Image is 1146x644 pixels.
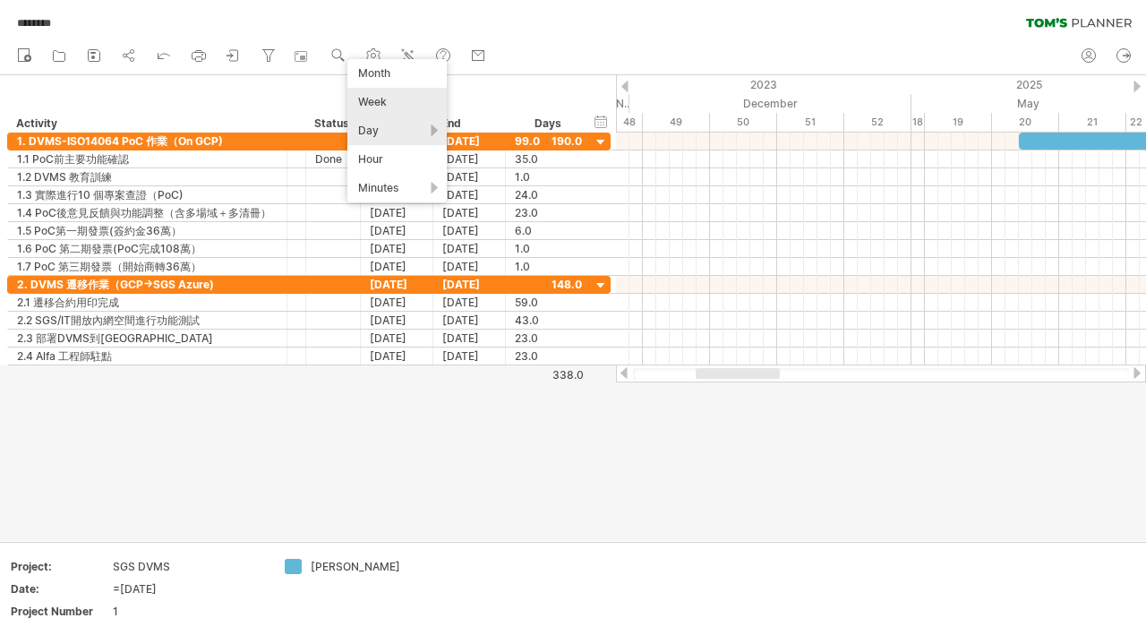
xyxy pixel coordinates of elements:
div: [DATE] [433,312,506,329]
div: [PERSON_NAME] [311,559,408,574]
div: 50 [710,113,777,132]
div: 1.3 實際進行10 個專案查證（PoC) [17,186,278,203]
div: [DATE] [433,276,506,293]
div: 1.0 [515,168,582,185]
div: 18 [911,113,925,132]
div: Status [314,115,350,133]
div: 23.0 [515,348,582,365]
div: 21 [1059,113,1126,132]
div: 59.0 [515,294,582,311]
div: Activity [16,115,277,133]
div: 23.0 [515,330,582,347]
div: [DATE] [361,348,433,365]
div: 1.5 PoC第一期發票(簽約金36萬） [17,222,278,239]
div: Month [347,59,447,88]
div: [DATE] [361,330,433,347]
div: 1.6 PoC 第二期發票(PoC完成108萬） [17,240,278,257]
div: 2.2 SGS/IT開放內網空間進行功能測試 [17,312,278,329]
div: [DATE] [361,204,433,221]
div: End [441,115,495,133]
div: 23.0 [515,204,582,221]
div: December 2023 [629,94,911,113]
div: 1.1 PoC前主要功能確認 [17,150,278,167]
div: [DATE] [433,168,506,185]
div: Week [347,88,447,116]
div: 20 [992,113,1059,132]
div: 1.7 PoC 第三期發票（開始商轉36萬） [17,258,278,275]
div: 99.0 [515,133,582,150]
div: 1.2 DVMS 教育訓練 [17,168,278,185]
div: [DATE] [361,222,433,239]
div: 2.3 部署DVMS到[GEOGRAPHIC_DATA] [17,330,278,347]
div: 2.4 Alfa 工程師駐點 [17,348,278,365]
div: 35.0 [515,150,582,167]
div: 2.1 遷移合約用印完成 [17,294,278,311]
div: 1. DVMS-ISO14064 PoC 作業（On GCP) [17,133,278,150]
div: 338.0 [507,368,584,382]
div: 6.0 [515,222,582,239]
div: [DATE] [433,258,506,275]
div: [DATE] [361,312,433,329]
div: 1.4 PoC後意見反饋與功能調整（含多場域＋多清冊） [17,204,278,221]
div: 19 [925,113,992,132]
div: [DATE] [433,348,506,365]
div: 43.0 [515,312,582,329]
div: [DATE] [433,222,506,239]
div: SGS DVMS [113,559,263,574]
div: Days [505,115,590,133]
div: 1 [113,604,263,619]
div: 2. DVMS 遷移作業（GCP->SGS Azure) [17,276,278,293]
div: [DATE] [433,204,506,221]
div: [DATE] [433,240,506,257]
div: [DATE] [361,276,433,293]
div: Day [347,116,447,145]
div: [DATE] [361,258,433,275]
div: 1.0 [515,240,582,257]
div: Minutes [347,174,447,202]
div: 51 [777,113,844,132]
div: [DATE] [361,294,433,311]
div: [DATE] [433,133,506,150]
div: [DATE] [433,330,506,347]
div: [DATE] [361,240,433,257]
div: Done [315,150,351,167]
div: 52 [844,113,911,132]
div: [DATE] [433,150,506,167]
div: [DATE] [433,294,506,311]
div: Date: [11,581,109,597]
div: 1.0 [515,258,582,275]
div: 24.0 [515,186,582,203]
div: Project: [11,559,109,574]
div: Hour [347,145,447,174]
div: 49 [643,113,710,132]
div: [DATE] [433,186,506,203]
div: Project Number [11,604,109,619]
div: =[DATE] [113,581,263,597]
